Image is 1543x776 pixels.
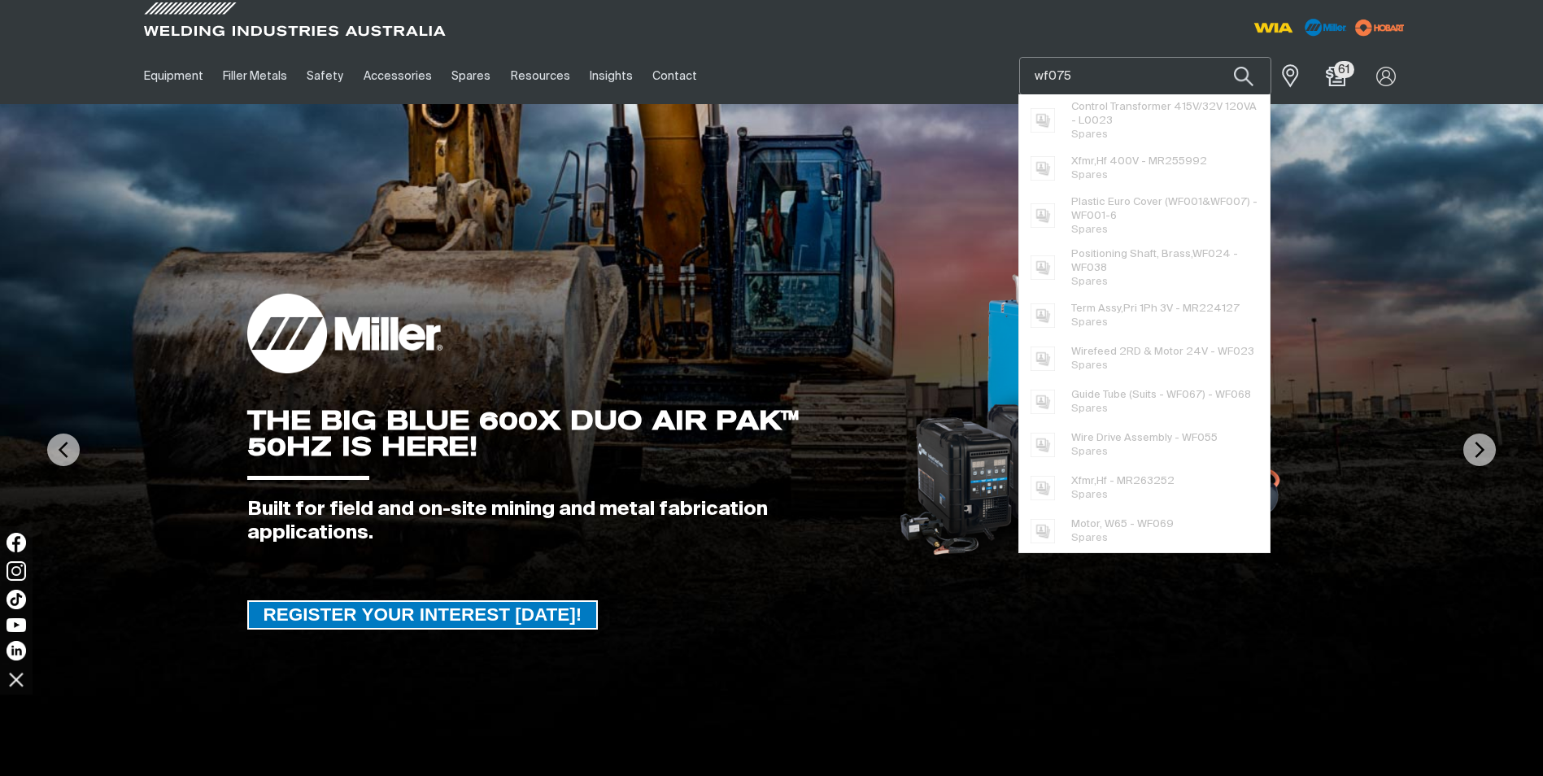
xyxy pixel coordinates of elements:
[1019,94,1270,552] ul: Suggestions
[249,600,597,630] span: REGISTER YOUR INTEREST [DATE]!
[1071,360,1108,371] span: Spares
[1020,58,1271,94] input: Product name or item number...
[580,48,643,104] a: Insights
[7,590,26,609] img: TikTok
[1071,302,1240,316] span: Term Assy,Pri 1Ph 3V - MR224127
[247,600,599,630] a: REGISTER YOUR INTEREST TODAY!
[1071,474,1175,488] span: Xfmr,Hf - MR263252
[1071,533,1108,543] span: Spares
[1071,388,1251,402] span: Guide Tube (Suits - WF067) - WF068
[247,408,874,460] div: THE BIG BLUE 600X DUO AIR PAK™ 50HZ IS HERE!
[7,561,26,581] img: Instagram
[7,641,26,660] img: LinkedIn
[1071,317,1108,328] span: Spares
[1071,345,1254,359] span: Wirefeed 2RD & Motor 24V - WF023
[1071,195,1258,223] span: Plastic Euro Cover (WF001&WF007) - WF001-6
[1071,447,1108,457] span: Spares
[1071,100,1258,128] span: Control Transformer 415V/32V 120VA - L0023
[1071,517,1174,531] span: Motor, W65 - WF069
[1071,431,1218,445] span: Wire Drive Assembly - WF055
[1216,57,1271,95] button: Search products
[1071,170,1108,181] span: Spares
[1071,277,1108,287] span: Spares
[47,434,80,466] img: PrevArrow
[7,618,26,632] img: YouTube
[2,665,30,693] img: hide socials
[1463,434,1496,466] img: NextArrow
[134,48,213,104] a: Equipment
[643,48,707,104] a: Contact
[1071,225,1108,235] span: Spares
[1071,155,1207,168] span: Xfmr,Hf 400V - MR255992
[1071,490,1108,500] span: Spares
[1071,247,1258,275] span: Positioning Shaft, Brass,WF024 - WF038
[134,48,1091,104] nav: Main
[1071,129,1108,140] span: Spares
[247,498,874,545] div: Built for field and on-site mining and metal fabrication applications.
[1350,15,1410,40] img: miller
[7,533,26,552] img: Facebook
[442,48,500,104] a: Spares
[354,48,442,104] a: Accessories
[297,48,353,104] a: Safety
[1071,403,1108,414] span: Spares
[500,48,579,104] a: Resources
[213,48,297,104] a: Filler Metals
